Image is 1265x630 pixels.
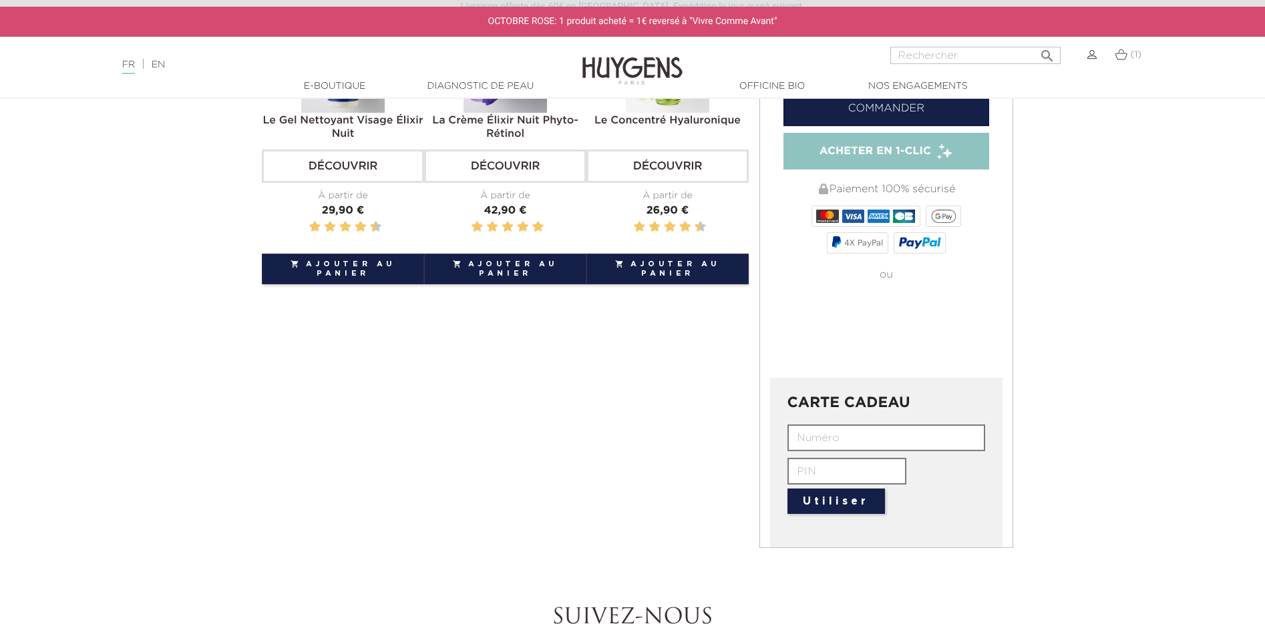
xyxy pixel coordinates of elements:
[357,219,364,236] label: 8
[424,149,586,183] a: Découvrir
[504,219,511,236] label: 6
[312,219,319,236] label: 2
[262,254,424,284] button: Ajouter au panier
[1130,50,1141,59] span: (1)
[424,189,586,203] div: À partir de
[373,219,379,236] label: 10
[783,91,989,126] a: Commander
[692,219,694,236] label: 9
[484,219,486,236] label: 3
[783,329,989,359] iframe: PayPal-paylater
[413,79,547,93] a: Diagnostic de peau
[787,395,986,411] h3: CARTE CADEAU
[352,219,354,236] label: 7
[787,458,906,485] input: PIN
[342,219,349,236] label: 6
[122,60,135,74] a: FR
[586,149,749,183] a: Découvrir
[787,424,986,451] input: Numéro
[893,210,915,223] img: CB_NATIONALE
[268,79,401,93] a: E-Boutique
[631,219,633,236] label: 1
[842,210,864,223] img: VISA
[327,219,333,236] label: 4
[322,219,324,236] label: 3
[262,189,424,203] div: À partir de
[489,219,496,236] label: 4
[262,149,424,183] a: Découvrir
[582,35,683,87] img: Huygens
[520,219,526,236] label: 8
[116,57,517,73] div: |
[307,219,309,236] label: 1
[667,219,673,236] label: 6
[594,115,741,126] a: Le Concentré Hyaluronique
[682,219,689,236] label: 8
[432,115,578,139] a: La Crème Élixir Nuit Phyto-Rétinol
[152,60,165,69] a: EN
[783,294,989,324] iframe: PayPal-paypal
[816,210,838,223] img: MASTERCARD
[1035,43,1059,61] button: 
[931,210,956,223] img: google_pay
[322,206,365,216] span: 29,90 €
[1115,49,1142,60] a: (1)
[367,219,369,236] label: 9
[890,47,1061,64] input: Rechercher
[586,254,749,284] button: Ajouter au panier
[868,210,890,223] img: AMEX
[677,219,679,236] label: 7
[819,184,828,194] img: Paiement 100% sécurisé
[783,176,989,203] div: Paiement 100% sécurisé
[424,254,586,284] button: Ajouter au panier
[530,219,532,236] label: 9
[647,206,689,216] span: 26,90 €
[484,206,526,216] span: 42,90 €
[637,219,643,236] label: 2
[705,79,839,93] a: Officine Bio
[469,219,471,236] label: 1
[647,219,649,236] label: 3
[474,219,481,236] label: 2
[500,219,502,236] label: 5
[651,219,658,236] label: 4
[844,238,883,248] span: 4X PayPal
[662,219,664,236] label: 5
[514,219,516,236] label: 7
[263,115,423,139] a: Le Gel Nettoyant Visage Élixir Nuit
[851,79,984,93] a: Nos engagements
[535,219,542,236] label: 10
[1039,44,1055,60] i: 
[697,219,704,236] label: 10
[337,219,339,236] label: 5
[783,256,989,294] div: ou
[787,489,885,514] button: Utiliser
[586,189,749,203] div: À partir de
